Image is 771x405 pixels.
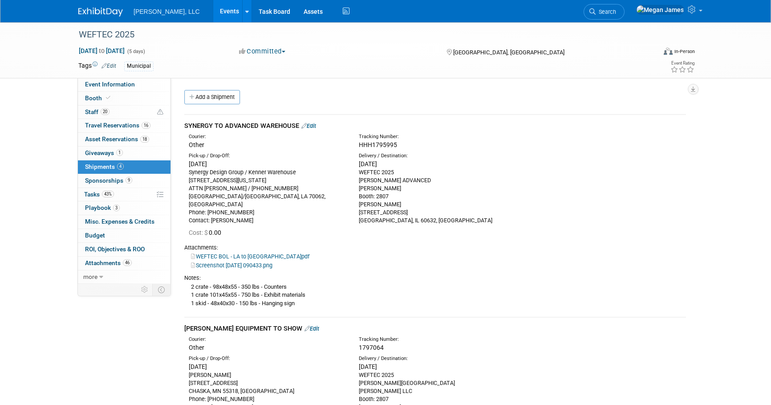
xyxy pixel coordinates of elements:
[670,61,694,65] div: Event Rating
[78,243,170,256] a: ROI, Objectives & ROO
[184,274,686,282] div: Notes:
[184,121,686,131] div: SYNERGY TO ADVANCED WAREHOUSE
[189,168,345,225] div: Synergy Design Group / Kenner Warehouse [STREET_ADDRESS][US_STATE] ATTN [PERSON_NAME] / [PHONE_NU...
[85,108,110,115] span: Staff
[85,149,123,156] span: Giveaways
[126,177,132,184] span: 9
[78,147,170,160] a: Giveaways1
[636,5,684,15] img: Megan James
[78,119,170,132] a: Travel Reservations16
[664,48,673,55] img: Format-Inperson.png
[603,46,695,60] div: Event Format
[189,140,345,149] div: Other
[359,362,515,371] div: [DATE]
[76,27,642,43] div: WEFTEC 2025
[85,218,154,225] span: Misc. Expenses & Credits
[78,201,170,215] a: Playbook3
[584,4,625,20] a: Search
[189,229,209,236] span: Cost: $
[113,205,120,211] span: 3
[85,81,135,88] span: Event Information
[184,90,240,104] a: Add a Shipment
[85,122,150,129] span: Travel Reservations
[78,257,170,270] a: Attachments46
[78,78,170,91] a: Event Information
[184,324,686,333] div: [PERSON_NAME] EQUIPMENT TO SHOW
[157,108,163,116] span: Potential Scheduling Conflict -- at least one attendee is tagged in another overlapping event.
[359,152,515,160] div: Delivery / Destination:
[140,136,149,143] span: 18
[78,229,170,242] a: Budget
[189,343,345,352] div: Other
[85,232,105,239] span: Budget
[301,123,316,129] a: Edit
[596,8,616,15] span: Search
[78,106,170,119] a: Staff20
[134,8,200,15] span: [PERSON_NAME], LLC
[184,244,686,252] div: Attachments:
[106,95,110,100] i: Booth reservation complete
[189,355,345,362] div: Pick-up / Drop-Off:
[453,49,564,56] span: [GEOGRAPHIC_DATA], [GEOGRAPHIC_DATA]
[101,108,110,115] span: 20
[189,133,345,140] div: Courier:
[85,245,145,253] span: ROI, Objectives & ROO
[126,49,145,54] span: (5 days)
[116,149,123,156] span: 1
[359,168,515,225] div: WEFTEC 2025 [PERSON_NAME] ADVANCED [PERSON_NAME] Booth: 2807 [PERSON_NAME] [STREET_ADDRESS] [GEOG...
[359,355,515,362] div: Delivery / Destination:
[123,259,132,266] span: 46
[78,174,170,188] a: Sponsorships9
[304,325,319,332] a: Edit
[85,259,132,266] span: Attachments
[189,336,345,343] div: Courier:
[191,262,272,269] a: Screenshot [DATE] 090433.png
[189,362,345,371] div: [DATE]
[83,273,97,280] span: more
[85,94,112,102] span: Booth
[97,47,106,54] span: to
[78,61,116,71] td: Tags
[359,336,558,343] div: Tracking Number:
[153,284,171,295] td: Toggle Event Tabs
[359,133,558,140] div: Tracking Number:
[117,163,124,170] span: 4
[191,253,309,260] a: WEFTEC BOL - LA to [GEOGRAPHIC_DATA]pdf
[78,188,170,201] a: Tasks43%
[85,163,124,170] span: Shipments
[78,92,170,105] a: Booth
[102,191,114,197] span: 43%
[78,270,170,284] a: more
[78,8,123,16] img: ExhibitDay
[359,344,384,351] span: 1797064
[184,282,686,308] div: 2 crate - 98x48x55 - 350 lbs - Counters 1 crate 101x45x55 - 750 lbs - Exhibit materials 1 skid - ...
[78,47,125,55] span: [DATE] [DATE]
[359,160,515,168] div: [DATE]
[674,48,695,55] div: In-Person
[137,284,153,295] td: Personalize Event Tab Strip
[78,133,170,146] a: Asset Reservations18
[101,63,116,69] a: Edit
[189,229,225,236] span: 0.00
[84,191,114,198] span: Tasks
[236,47,289,56] button: Committed
[78,160,170,174] a: Shipments4
[85,204,120,211] span: Playbook
[189,152,345,160] div: Pick-up / Drop-Off:
[85,135,149,143] span: Asset Reservations
[359,141,397,148] span: HHH1795995
[85,177,132,184] span: Sponsorships
[78,215,170,229] a: Misc. Expenses & Credits
[142,122,150,129] span: 16
[189,160,345,168] div: [DATE]
[124,61,154,71] div: Municipal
